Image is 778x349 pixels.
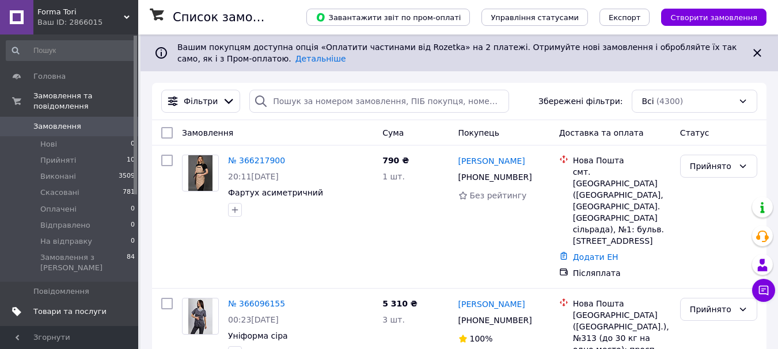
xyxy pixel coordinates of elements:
span: 790 ₴ [382,156,409,165]
span: 10 [127,155,135,166]
span: Статус [680,128,709,137]
span: Створити замовлення [670,13,757,22]
span: [PHONE_NUMBER] [458,172,532,182]
span: (4300) [656,97,684,106]
span: Збережені фільтри: [538,95,623,107]
span: Відправлено [40,220,90,231]
a: Уніформа сіра [228,331,288,340]
button: Створити замовлення [661,9,766,26]
div: Ваш ID: 2866015 [37,17,138,28]
span: 00:23[DATE] [228,315,279,324]
div: Прийнято [690,303,734,316]
input: Пошук за номером замовлення, ПІБ покупця, номером телефону, Email, номером накладної [249,90,509,113]
span: Експорт [609,13,641,22]
span: Управління статусами [491,13,579,22]
span: 1 шт. [382,172,405,181]
span: 0 [131,220,135,231]
span: 84 [127,252,135,273]
span: Замовлення [33,121,81,132]
span: На відправку [40,236,92,247]
span: 0 [131,236,135,247]
span: [PHONE_NUMBER] [458,316,532,325]
span: Оплачені [40,204,77,214]
span: Покупець [458,128,499,137]
a: [PERSON_NAME] [458,298,525,310]
a: № 366217900 [228,156,285,165]
div: Нова Пошта [573,155,671,166]
span: Замовлення з [PERSON_NAME] [40,252,127,273]
span: Нові [40,139,57,149]
span: 20:11[DATE] [228,172,279,181]
a: Фото товару [182,155,219,191]
img: Фото товару [188,298,212,334]
img: Фото товару [188,155,212,191]
span: Фільтри [184,95,218,107]
span: Всі [642,95,654,107]
span: Без рейтингу [470,191,527,200]
span: Cума [382,128,404,137]
span: Скасовані [40,187,79,198]
div: Післяплата [573,267,671,279]
span: 100% [470,334,493,343]
a: Фото товару [182,298,219,335]
a: Додати ЕН [573,252,618,262]
div: Нова Пошта [573,298,671,309]
span: 0 [131,139,135,149]
a: [PERSON_NAME] [458,155,525,167]
span: Вашим покупцям доступна опція «Оплатити частинами від Rozetka» на 2 платежі. Отримуйте нові замов... [177,43,737,63]
span: 5 310 ₴ [382,299,418,308]
span: 3509 [119,171,135,182]
button: Експорт [599,9,650,26]
button: Чат з покупцем [752,279,775,302]
span: Головна [33,71,66,82]
span: Прийняті [40,155,76,166]
button: Управління статусами [481,9,588,26]
div: смт. [GEOGRAPHIC_DATA] ([GEOGRAPHIC_DATA], [GEOGRAPHIC_DATA]. [GEOGRAPHIC_DATA] сільрада), №1: бу... [573,166,671,247]
div: Прийнято [690,160,734,172]
span: Товари та послуги [33,306,107,317]
input: Пошук [6,40,136,61]
span: Замовлення [182,128,233,137]
span: Виконані [40,171,76,182]
a: № 366096155 [228,299,285,308]
span: 3 шт. [382,315,405,324]
span: 781 [123,187,135,198]
h1: Список замовлень [173,10,290,24]
span: Доставка та оплата [559,128,644,137]
button: Завантажити звіт по пром-оплаті [306,9,470,26]
a: Детальніше [295,54,346,63]
a: Створити замовлення [650,12,766,21]
a: Фартух асиметричний [228,188,323,197]
span: Повідомлення [33,286,89,297]
span: Завантажити звіт по пром-оплаті [316,12,461,22]
span: 0 [131,204,135,214]
span: Forma Tori [37,7,124,17]
span: Замовлення та повідомлення [33,91,138,112]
